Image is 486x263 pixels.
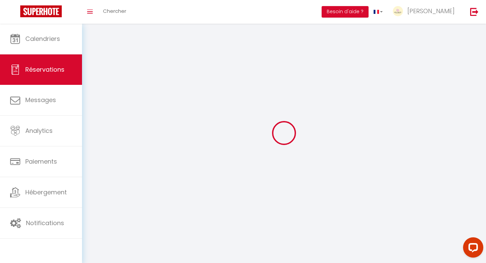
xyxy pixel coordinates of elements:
[407,7,455,15] span: [PERSON_NAME]
[25,65,64,74] span: Réservations
[26,219,64,227] span: Notifications
[25,34,60,43] span: Calendriers
[458,235,486,263] iframe: LiveChat chat widget
[322,6,369,18] button: Besoin d'aide ?
[103,7,126,15] span: Chercher
[470,7,479,16] img: logout
[20,5,62,17] img: Super Booking
[25,96,56,104] span: Messages
[25,157,57,166] span: Paiements
[25,188,67,196] span: Hébergement
[393,6,403,16] img: ...
[25,126,53,135] span: Analytics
